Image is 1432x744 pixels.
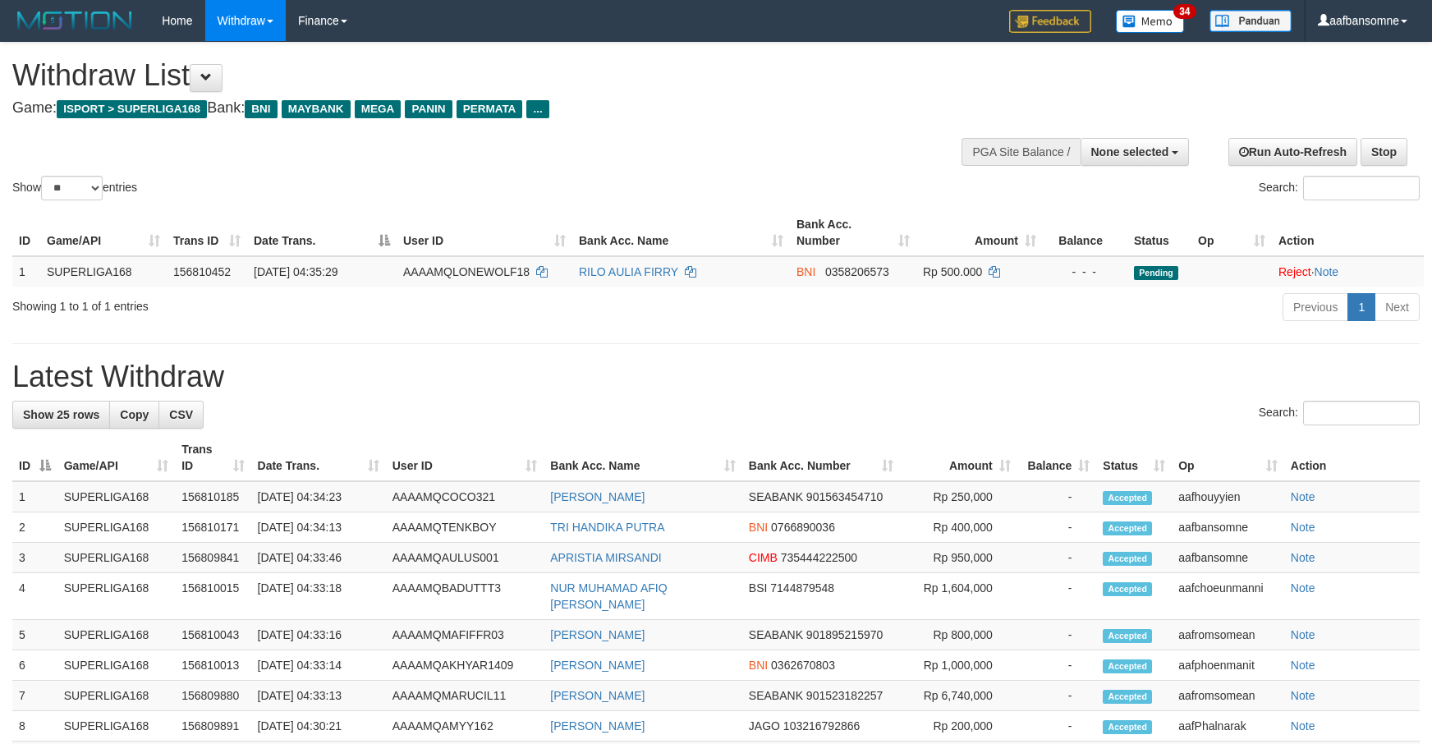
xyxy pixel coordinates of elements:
td: AAAAMQAMYY162 [386,711,544,742]
td: SUPERLIGA168 [57,512,176,543]
td: 5 [12,620,57,650]
input: Search: [1303,401,1420,425]
img: panduan.png [1209,10,1292,32]
a: Stop [1361,138,1407,166]
td: 1 [12,256,40,287]
span: SEABANK [749,490,803,503]
span: ... [526,100,548,118]
span: Accepted [1103,491,1152,505]
td: aafhouyyien [1172,481,1284,512]
a: [PERSON_NAME] [550,490,645,503]
div: PGA Site Balance / [962,138,1080,166]
td: [DATE] 04:33:13 [251,681,386,711]
td: AAAAMQMARUCIL11 [386,681,544,711]
td: aafPhalnarak [1172,711,1284,742]
th: Game/API: activate to sort column ascending [40,209,167,256]
a: Previous [1283,293,1348,321]
span: Accepted [1103,521,1152,535]
a: CSV [158,401,204,429]
span: 156810452 [173,265,231,278]
span: Copy 901563454710 to clipboard [806,490,883,503]
th: Op: activate to sort column ascending [1191,209,1272,256]
td: aafphoenmanit [1172,650,1284,681]
th: Bank Acc. Number: activate to sort column ascending [790,209,916,256]
span: SEABANK [749,689,803,702]
span: CSV [169,408,193,421]
span: SEABANK [749,628,803,641]
a: Note [1291,659,1315,672]
span: Accepted [1103,720,1152,734]
td: - [1017,650,1097,681]
td: SUPERLIGA168 [57,681,176,711]
div: - - - [1049,264,1121,280]
td: - [1017,711,1097,742]
span: BNI [749,659,768,672]
th: Bank Acc. Name: activate to sort column ascending [572,209,790,256]
span: BNI [245,100,277,118]
label: Search: [1259,176,1420,200]
th: Balance [1043,209,1127,256]
label: Search: [1259,401,1420,425]
th: Amount: activate to sort column ascending [916,209,1043,256]
td: [DATE] 04:30:21 [251,711,386,742]
span: AAAAMQLONEWOLF18 [403,265,530,278]
td: 156810043 [175,620,250,650]
a: Note [1291,719,1315,733]
a: [PERSON_NAME] [550,628,645,641]
th: Date Trans.: activate to sort column descending [247,209,397,256]
td: AAAAMQCOCO321 [386,481,544,512]
span: 34 [1173,4,1196,19]
td: Rp 200,000 [900,711,1017,742]
td: aafbansomne [1172,512,1284,543]
span: Copy 735444222500 to clipboard [781,551,857,564]
a: Show 25 rows [12,401,110,429]
span: Copy 0766890036 to clipboard [771,521,835,534]
h1: Latest Withdraw [12,361,1420,393]
td: · [1272,256,1424,287]
span: None selected [1091,145,1169,158]
span: Copy 7144879548 to clipboard [770,581,834,595]
span: Copy 0362670803 to clipboard [771,659,835,672]
td: 156809841 [175,543,250,573]
td: SUPERLIGA168 [57,543,176,573]
button: None selected [1081,138,1190,166]
th: Bank Acc. Name: activate to sort column ascending [544,434,742,481]
span: Copy 901523182257 to clipboard [806,689,883,702]
a: Note [1291,551,1315,564]
td: [DATE] 04:33:14 [251,650,386,681]
select: Showentries [41,176,103,200]
td: [DATE] 04:33:16 [251,620,386,650]
label: Show entries [12,176,137,200]
a: Run Auto-Refresh [1228,138,1357,166]
span: ISPORT > SUPERLIGA168 [57,100,207,118]
td: [DATE] 04:34:23 [251,481,386,512]
span: PERMATA [457,100,523,118]
td: Rp 950,000 [900,543,1017,573]
a: APRISTIA MIRSANDI [550,551,661,564]
th: Trans ID: activate to sort column ascending [167,209,247,256]
td: aafchoeunmanni [1172,573,1284,620]
h4: Game: Bank: [12,100,939,117]
h1: Withdraw List [12,59,939,92]
td: Rp 250,000 [900,481,1017,512]
span: Accepted [1103,659,1152,673]
a: [PERSON_NAME] [550,659,645,672]
input: Search: [1303,176,1420,200]
th: User ID: activate to sort column ascending [386,434,544,481]
img: MOTION_logo.png [12,8,137,33]
span: Show 25 rows [23,408,99,421]
th: Balance: activate to sort column ascending [1017,434,1097,481]
td: Rp 6,740,000 [900,681,1017,711]
td: SUPERLIGA168 [57,650,176,681]
span: Accepted [1103,552,1152,566]
td: [DATE] 04:33:18 [251,573,386,620]
td: - [1017,681,1097,711]
td: AAAAMQBADUTTT3 [386,573,544,620]
img: Button%20Memo.svg [1116,10,1185,33]
span: MAYBANK [282,100,351,118]
a: Note [1291,490,1315,503]
a: TRI HANDIKA PUTRA [550,521,664,534]
td: - [1017,512,1097,543]
td: [DATE] 04:34:13 [251,512,386,543]
a: Note [1291,581,1315,595]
